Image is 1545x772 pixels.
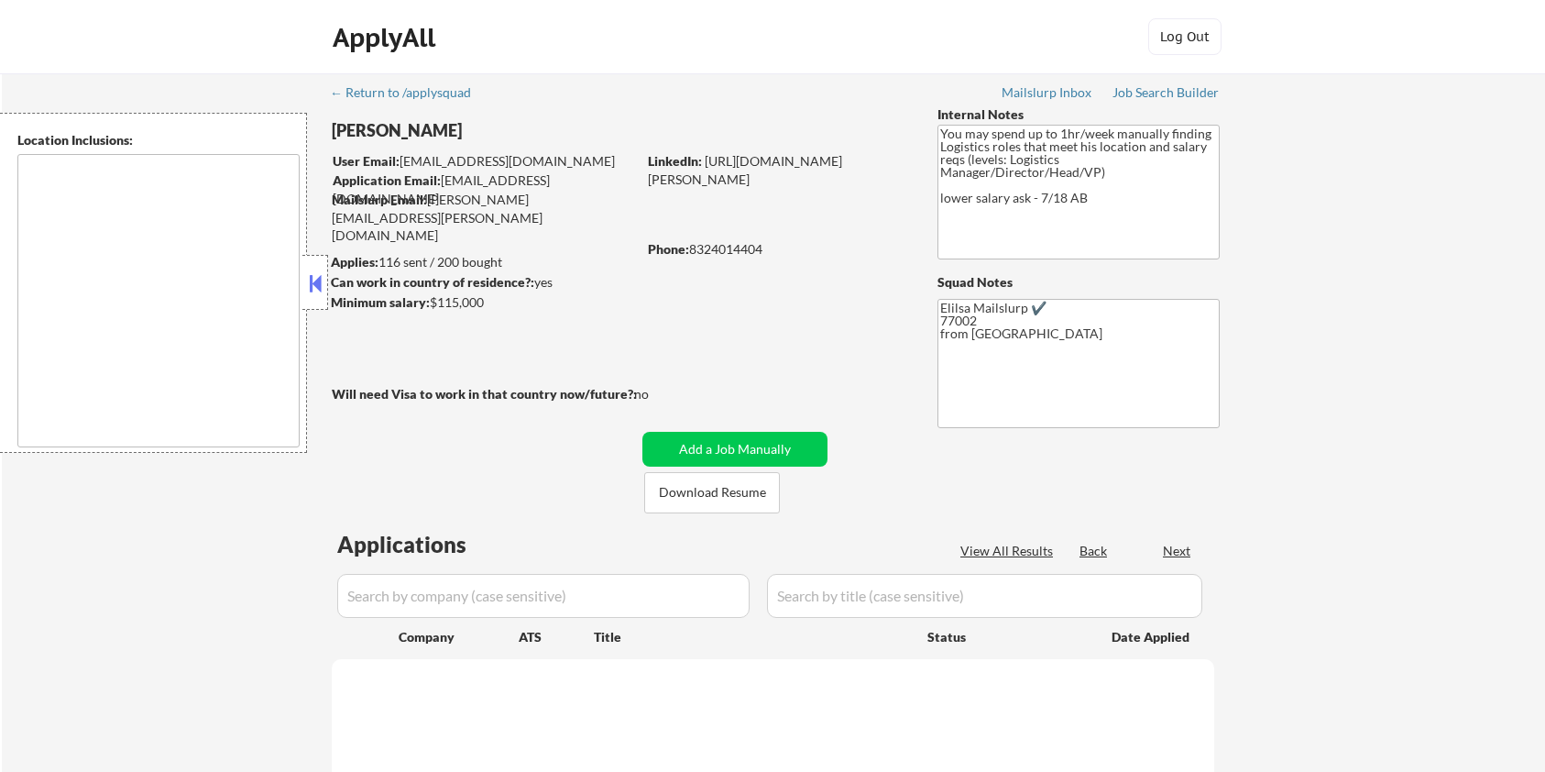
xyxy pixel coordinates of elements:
button: Download Resume [644,472,780,513]
div: [EMAIL_ADDRESS][DOMAIN_NAME] [333,152,636,171]
div: no [634,385,686,403]
strong: Application Email: [333,172,441,188]
strong: Minimum salary: [331,294,430,310]
div: [PERSON_NAME][EMAIL_ADDRESS][PERSON_NAME][DOMAIN_NAME] [332,191,636,245]
strong: Phone: [648,241,689,257]
div: ← Return to /applysquad [330,86,488,99]
strong: Can work in country of residence?: [331,274,534,290]
div: [EMAIL_ADDRESS][DOMAIN_NAME] [333,171,636,207]
div: Date Applied [1112,628,1192,646]
div: Squad Notes [937,273,1220,292]
button: Log Out [1148,18,1222,55]
div: Next [1163,542,1192,560]
div: ApplyAll [333,22,441,53]
strong: User Email: [333,153,400,169]
div: yes [331,273,630,292]
a: ← Return to /applysquad [330,85,488,104]
button: Add a Job Manually [642,432,827,467]
a: Mailslurp Inbox [1002,85,1093,104]
div: [PERSON_NAME] [332,119,708,142]
div: 116 sent / 200 bought [331,253,636,271]
strong: Applies: [331,254,378,270]
div: Job Search Builder [1112,86,1220,99]
div: Company [399,628,519,646]
div: Applications [337,534,519,556]
input: Search by company (case sensitive) [337,574,750,618]
div: View All Results [960,542,1058,560]
div: Internal Notes [937,105,1220,124]
div: ATS [519,628,594,646]
strong: LinkedIn: [648,153,702,169]
div: Location Inclusions: [17,131,300,149]
div: Back [1079,542,1109,560]
div: $115,000 [331,293,636,312]
strong: Will need Visa to work in that country now/future?: [332,386,637,402]
div: 8324014404 [648,240,907,259]
input: Search by title (case sensitive) [767,574,1202,618]
div: Title [594,628,910,646]
a: [URL][DOMAIN_NAME][PERSON_NAME] [648,153,842,187]
strong: Mailslurp Email: [332,192,427,207]
div: Status [927,620,1085,653]
div: Mailslurp Inbox [1002,86,1093,99]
